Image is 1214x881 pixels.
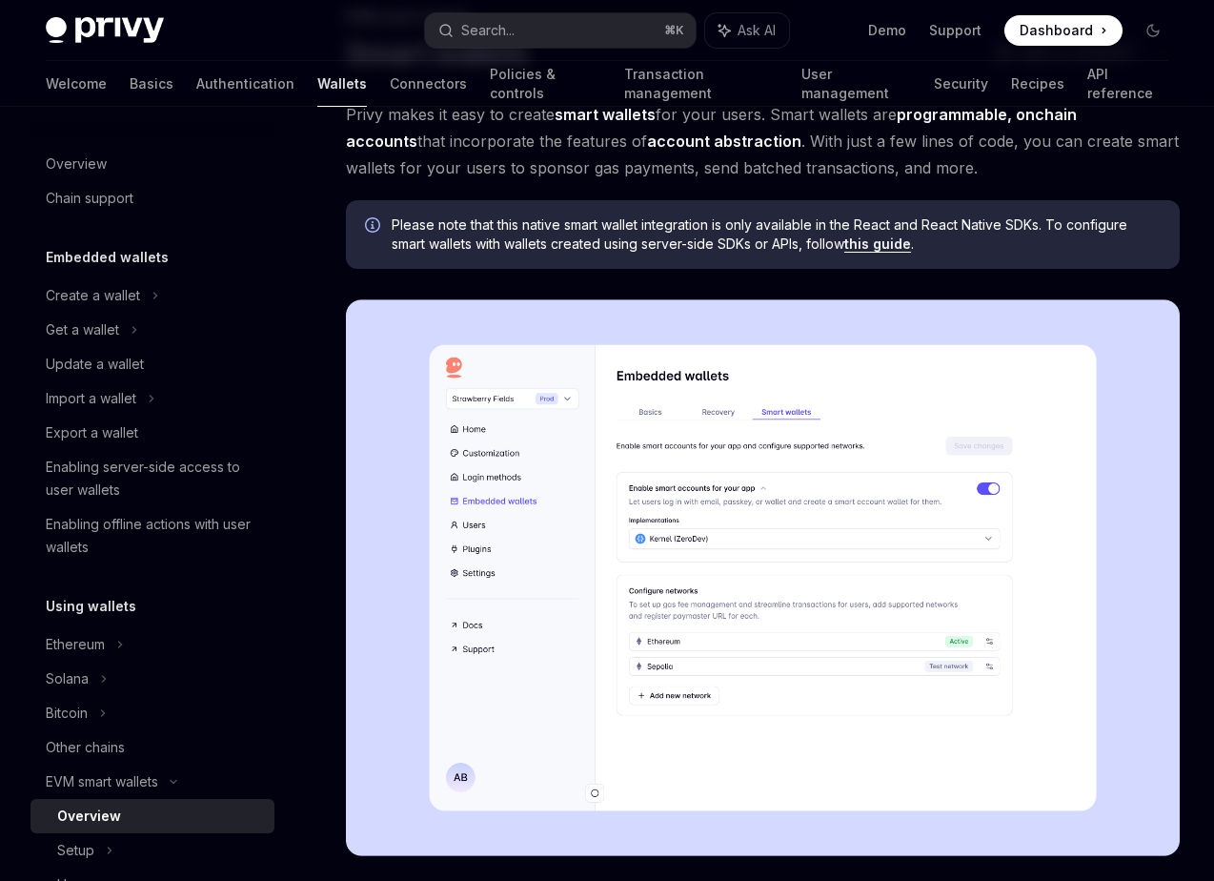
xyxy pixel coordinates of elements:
[46,17,164,44] img: dark logo
[46,770,158,793] div: EVM smart wallets
[461,19,515,42] div: Search...
[1004,15,1123,46] a: Dashboard
[46,284,140,307] div: Create a wallet
[46,633,105,656] div: Ethereum
[647,132,801,152] a: account abstraction
[196,61,294,107] a: Authentication
[738,21,776,40] span: Ask AI
[30,450,274,507] a: Enabling server-side access to user wallets
[664,23,684,38] span: ⌘ K
[46,456,263,502] div: Enabling server-side access to user wallets
[346,101,1180,181] span: Privy makes it easy to create for your users. Smart wallets are that incorporate the features of ...
[392,215,1161,254] span: Please note that this native smart wallet integration is only available in the React and React Na...
[46,387,136,410] div: Import a wallet
[30,147,274,181] a: Overview
[390,61,467,107] a: Connectors
[130,61,173,107] a: Basics
[46,153,107,175] div: Overview
[555,105,656,124] strong: smart wallets
[624,61,779,107] a: Transaction management
[30,730,274,765] a: Other chains
[929,21,981,40] a: Support
[46,667,89,690] div: Solana
[1020,21,1093,40] span: Dashboard
[365,217,384,236] svg: Info
[844,236,911,253] a: this guide
[57,839,94,862] div: Setup
[46,736,125,759] div: Other chains
[46,318,119,341] div: Get a wallet
[46,421,138,444] div: Export a wallet
[46,702,88,725] div: Bitcoin
[57,805,121,828] div: Overview
[46,187,133,210] div: Chain support
[30,416,274,450] a: Export a wallet
[30,799,274,833] a: Overview
[30,347,274,381] a: Update a wallet
[490,61,601,107] a: Policies & controls
[801,61,911,107] a: User management
[317,61,367,107] a: Wallets
[346,299,1180,856] img: Sample enable smart wallets
[46,595,136,618] h5: Using wallets
[46,513,263,559] div: Enabling offline actions with user wallets
[868,21,906,40] a: Demo
[46,61,107,107] a: Welcome
[1087,61,1168,107] a: API reference
[705,13,789,48] button: Ask AI
[1011,61,1064,107] a: Recipes
[425,13,696,48] button: Search...⌘K
[30,181,274,215] a: Chain support
[46,353,144,376] div: Update a wallet
[934,61,988,107] a: Security
[1138,15,1168,46] button: Toggle dark mode
[46,246,169,269] h5: Embedded wallets
[30,507,274,564] a: Enabling offline actions with user wallets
